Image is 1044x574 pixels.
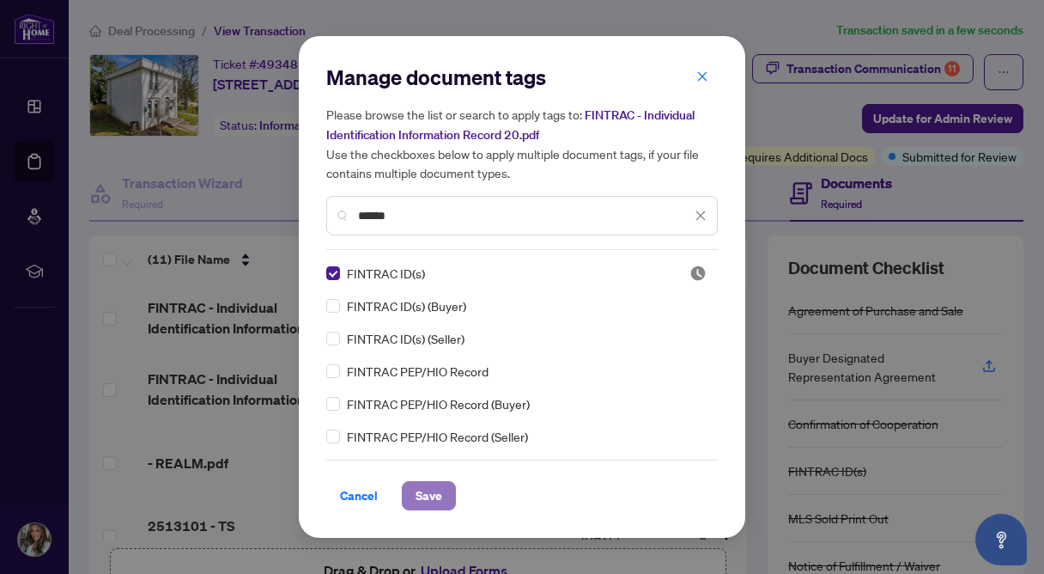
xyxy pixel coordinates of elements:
[402,481,456,510] button: Save
[975,514,1027,565] button: Open asap
[340,482,378,510] span: Cancel
[347,329,464,348] span: FINTRAC ID(s) (Seller)
[696,70,708,82] span: close
[326,64,718,91] h2: Manage document tags
[347,427,528,446] span: FINTRAC PEP/HIO Record (Seller)
[347,296,466,315] span: FINTRAC ID(s) (Buyer)
[347,362,489,381] span: FINTRAC PEP/HIO Record
[689,265,707,282] img: status
[326,481,391,510] button: Cancel
[326,105,718,182] h5: Please browse the list or search to apply tags to: Use the checkboxes below to apply multiple doc...
[416,482,442,510] span: Save
[347,264,425,283] span: FINTRAC ID(s)
[695,210,707,222] span: close
[689,265,707,282] span: Pending Review
[347,394,530,413] span: FINTRAC PEP/HIO Record (Buyer)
